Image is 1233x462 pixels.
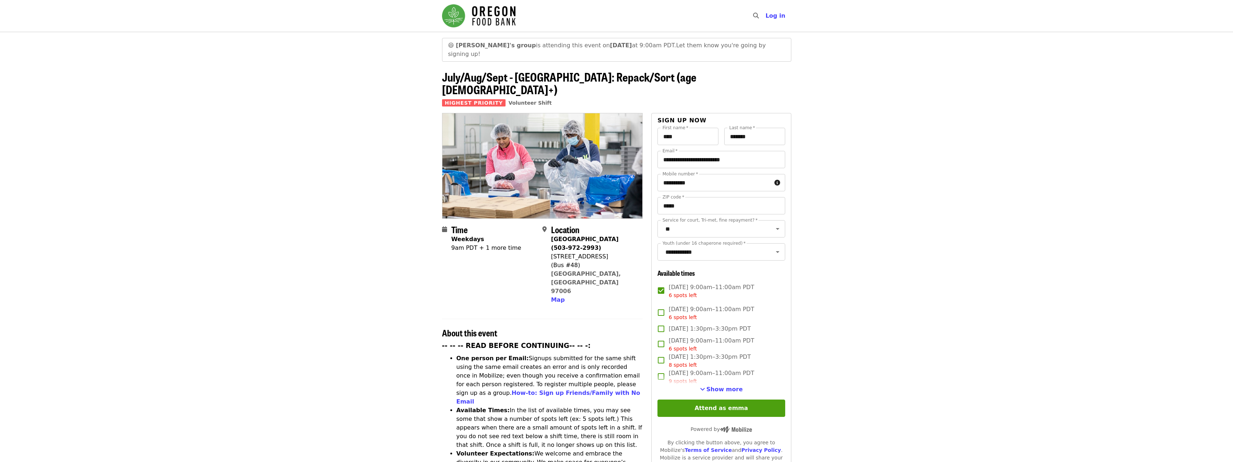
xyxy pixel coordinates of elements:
[448,42,454,49] span: grinning face emoji
[663,149,678,153] label: Email
[551,261,637,270] div: (Bus #48)
[741,447,781,453] a: Privacy Policy
[663,126,688,130] label: First name
[456,407,510,414] strong: Available Times:
[542,226,547,233] i: map-marker-alt icon
[724,128,785,145] input: Last name
[763,7,769,25] input: Search
[669,346,697,352] span: 6 spots left
[774,179,780,186] i: circle-info icon
[442,4,516,27] img: Oregon Food Bank - Home
[669,362,697,368] span: 8 spots left
[551,296,565,304] button: Map
[663,241,746,245] label: Youth (under 16 chaperone required)
[456,42,676,49] span: is attending this event on at 9:00am PDT.
[765,12,785,19] span: Log in
[551,270,621,295] a: [GEOGRAPHIC_DATA], [GEOGRAPHIC_DATA] 97006
[442,68,696,98] span: July/Aug/Sept - [GEOGRAPHIC_DATA]: Repack/Sort (age [DEMOGRAPHIC_DATA]+)
[700,385,743,394] button: See more timeslots
[729,126,755,130] label: Last name
[456,450,535,457] strong: Volunteer Expectations:
[657,117,707,124] span: Sign up now
[669,369,754,385] span: [DATE] 9:00am–11:00am PDT
[669,314,697,320] span: 6 spots left
[657,151,785,168] input: Email
[669,336,754,353] span: [DATE] 9:00am–11:00am PDT
[442,326,497,339] span: About this event
[663,218,758,222] label: Service for court, Tri-met, fine repayment?
[669,353,751,369] span: [DATE] 1:30pm–3:30pm PDT
[657,400,785,417] button: Attend as emma
[657,128,718,145] input: First name
[773,224,783,234] button: Open
[551,236,618,251] strong: [GEOGRAPHIC_DATA] (503-972-2993)
[456,389,640,405] a: How-to: Sign up Friends/Family with No Email
[663,195,684,199] label: ZIP code
[456,355,529,362] strong: One person per Email:
[720,426,752,433] img: Powered by Mobilize
[551,252,637,261] div: [STREET_ADDRESS]
[456,354,643,406] li: Signups submitted for the same shift using the same email creates an error and is only recorded o...
[456,42,536,49] strong: [PERSON_NAME]'s group
[657,174,771,191] input: Mobile number
[442,113,643,218] img: July/Aug/Sept - Beaverton: Repack/Sort (age 10+) organized by Oregon Food Bank
[669,324,751,333] span: [DATE] 1:30pm–3:30pm PDT
[451,223,468,236] span: Time
[610,42,632,49] strong: [DATE]
[442,226,447,233] i: calendar icon
[669,292,697,298] span: 6 spots left
[669,283,754,299] span: [DATE] 9:00am–11:00am PDT
[691,426,752,432] span: Powered by
[707,386,743,393] span: Show more
[442,342,591,349] strong: -- -- -- READ BEFORE CONTINUING-- -- -:
[451,244,521,252] div: 9am PDT + 1 more time
[456,406,643,449] li: In the list of available times, you may see some that show a number of spots left (ex: 5 spots le...
[508,100,552,106] a: Volunteer Shift
[669,378,697,384] span: 9 spots left
[773,247,783,257] button: Open
[753,12,759,19] i: search icon
[685,447,732,453] a: Terms of Service
[451,236,484,243] strong: Weekdays
[442,99,506,106] span: Highest Priority
[663,172,698,176] label: Mobile number
[760,9,791,23] button: Log in
[657,268,695,278] span: Available times
[657,197,785,214] input: ZIP code
[551,296,565,303] span: Map
[551,223,580,236] span: Location
[669,305,754,321] span: [DATE] 9:00am–11:00am PDT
